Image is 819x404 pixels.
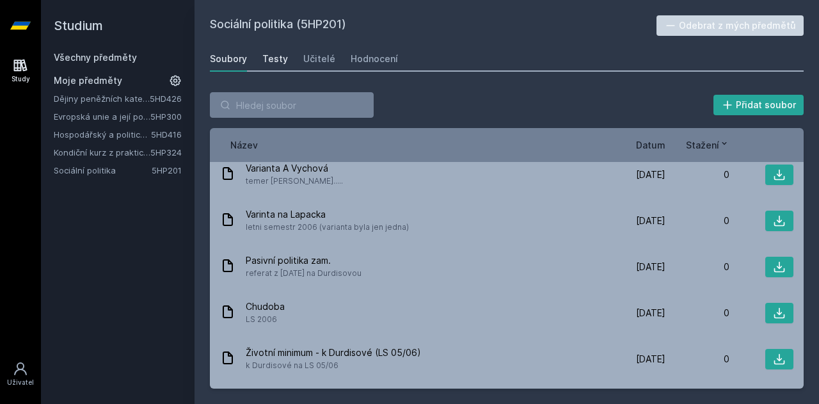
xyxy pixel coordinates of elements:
a: 5HD416 [151,129,182,140]
div: Hodnocení [351,53,398,65]
button: Přidat soubor [713,95,804,115]
span: Moje předměty [54,74,122,87]
a: 5HP201 [152,165,182,175]
a: 5HP300 [150,111,182,122]
span: [DATE] [636,168,665,181]
div: Učitelé [303,53,335,65]
span: [DATE] [636,353,665,366]
a: Dějiny peněžních kategorií a institucí [54,92,150,105]
div: Testy [262,53,288,65]
span: referat z [DATE] na Durdisovou [246,267,362,280]
span: letni semestr 2006 (varianta byla jen jedna) [246,221,409,234]
span: temer [PERSON_NAME]..... [246,175,343,188]
span: Stažení [686,138,719,152]
span: [DATE] [636,261,665,273]
span: [DATE] [636,307,665,319]
a: Hodnocení [351,46,398,72]
span: LS 2006 [246,313,285,326]
a: Hospodářský a politický vývoj Evropy ve 20.století [54,128,151,141]
div: Uživatel [7,378,34,387]
a: Kondiční kurz z praktické hospodářské politiky [54,146,150,159]
h2: Sociální politika (5HP201) [210,15,656,36]
div: Soubory [210,53,247,65]
button: Datum [636,138,665,152]
div: Study [12,74,30,84]
a: Sociální politika [54,164,152,177]
span: [DATE] [636,214,665,227]
a: Evropská unie a její politiky [54,110,150,123]
div: 0 [665,353,729,366]
span: Životní minimum - k Durdisové (LS 05/06) [246,346,421,359]
div: 0 [665,214,729,227]
a: Soubory [210,46,247,72]
a: Všechny předměty [54,52,137,63]
span: Chudoba [246,300,285,313]
button: Název [230,138,258,152]
button: Odebrat z mých předmětů [656,15,804,36]
button: Stažení [686,138,729,152]
a: 5HP324 [150,147,182,158]
a: Učitelé [303,46,335,72]
a: 5HD426 [150,93,182,104]
input: Hledej soubor [210,92,374,118]
a: Uživatel [3,355,38,394]
div: 0 [665,261,729,273]
span: Varinta na Lapacka [246,208,409,221]
div: 0 [665,168,729,181]
div: 0 [665,307,729,319]
span: Pasivní politika zam. [246,254,362,267]
span: Varianta A Vychová [246,162,343,175]
a: Study [3,51,38,90]
a: Testy [262,46,288,72]
span: k Durdisové na LS 05/06 [246,359,421,372]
